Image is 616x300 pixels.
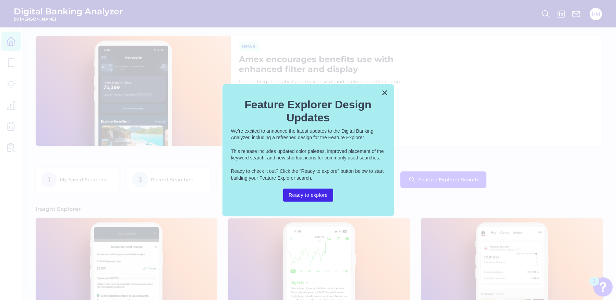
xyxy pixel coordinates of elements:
[231,128,385,141] p: We're excited to announce the latest updates to the Digital Banking Analyzer, including a refresh...
[283,189,333,202] button: Ready to explore
[231,98,385,124] h2: Feature Explorer Design Updates
[231,148,385,161] p: This release includes updated color palettes, improved placement of the keyword search, and new s...
[382,87,388,98] button: Close
[231,168,385,181] p: Ready to check it out? Click the "Ready to explore" button below to start building your Feature E...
